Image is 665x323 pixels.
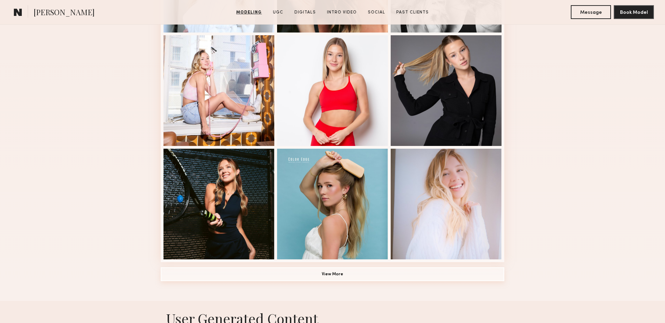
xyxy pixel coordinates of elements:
[393,9,432,16] a: Past Clients
[161,267,504,281] button: View More
[233,9,265,16] a: Modeling
[614,5,654,19] button: Book Model
[324,9,360,16] a: Intro Video
[365,9,388,16] a: Social
[571,5,611,19] button: Message
[270,9,286,16] a: UGC
[614,9,654,15] a: Book Model
[34,7,95,19] span: [PERSON_NAME]
[292,9,319,16] a: Digitals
